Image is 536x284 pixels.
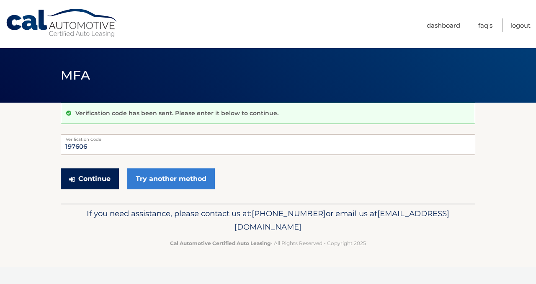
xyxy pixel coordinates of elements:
input: Verification Code [61,134,475,155]
span: MFA [61,67,90,83]
a: Try another method [127,168,215,189]
button: Continue [61,168,119,189]
p: - All Rights Reserved - Copyright 2025 [66,239,470,248]
p: Verification code has been sent. Please enter it below to continue. [75,109,278,117]
strong: Cal Automotive Certified Auto Leasing [170,240,271,246]
span: [PHONE_NUMBER] [252,209,326,218]
p: If you need assistance, please contact us at: or email us at [66,207,470,234]
a: Logout [510,18,531,32]
a: Cal Automotive [5,8,119,38]
a: FAQ's [478,18,492,32]
label: Verification Code [61,134,475,141]
span: [EMAIL_ADDRESS][DOMAIN_NAME] [234,209,449,232]
a: Dashboard [427,18,460,32]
